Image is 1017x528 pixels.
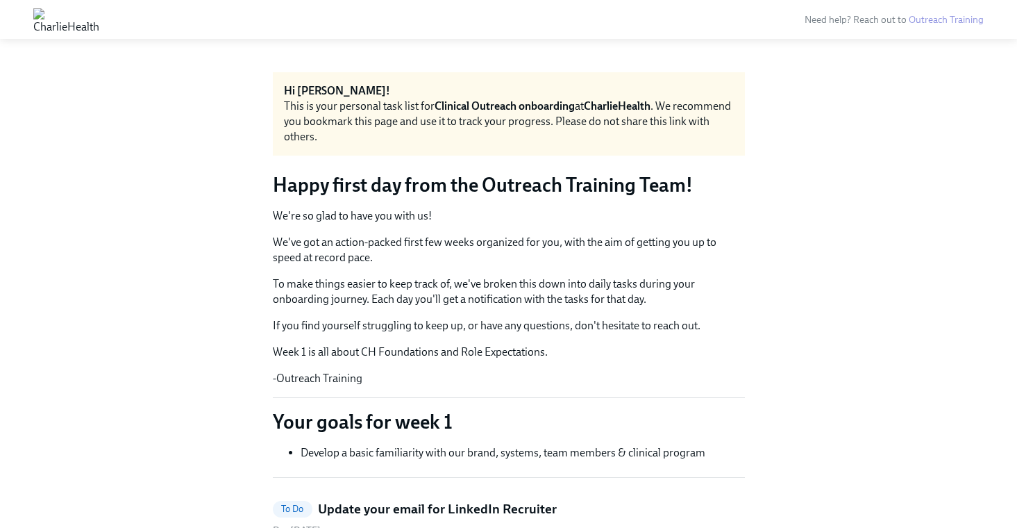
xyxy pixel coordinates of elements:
p: Week 1 is all about CH Foundations and Role Expectations. [273,345,745,360]
span: To Do [273,504,312,514]
img: CharlieHealth [33,8,99,31]
p: If you find yourself struggling to keep up, or have any questions, don't hesitate to reach out. [273,318,745,333]
p: We're so glad to have you with us! [273,208,745,224]
div: This is your personal task list for at . We recommend you bookmark this page and use it to track ... [284,99,734,145]
strong: CharlieHealth [584,99,650,113]
h3: Happy first day from the Outreach Training Team! [273,172,745,197]
li: Develop a basic familiarity with our brand, systems, team members & clinical program [301,445,745,461]
h5: Update your email for LinkedIn Recruiter [318,500,557,518]
a: Outreach Training [909,14,984,26]
p: Your goals for week 1 [273,409,745,434]
span: Need help? Reach out to [805,14,984,26]
strong: Hi [PERSON_NAME]! [284,84,390,97]
p: -Outreach Training [273,371,745,386]
p: To make things easier to keep track of, we've broken this down into daily tasks during your onboa... [273,277,745,307]
p: We've got an action-packed first few weeks organized for you, with the aim of getting you up to s... [273,235,745,265]
strong: Clinical Outreach onboarding [435,99,575,113]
